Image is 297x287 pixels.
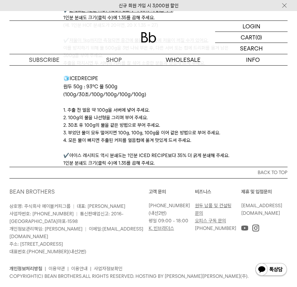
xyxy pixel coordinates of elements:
[67,265,69,272] li: |
[195,225,236,231] a: [PHONE_NUMBER]
[77,203,125,209] span: 대표: [PERSON_NAME]
[149,217,192,225] p: 평일 09:00 - 18:00
[9,249,86,255] span: 대표번호: (내선2번)
[215,21,288,32] a: LOGIN
[9,241,63,247] span: 주소: [STREET_ADDRESS]
[73,203,74,209] span: |
[85,226,86,232] span: |
[255,262,288,278] img: 카카오톡 채널 1:1 채팅 버튼
[94,266,123,272] a: 사업자정보확인
[63,152,234,159] p: ✔️아이스 레시피도 역시 분쇄도는 1인분 ICED RECIPE보다 35% 더 굵게 분쇄해 주세요.
[195,218,226,224] a: 오피스 구독 문의
[71,266,88,272] a: 이용안내
[90,265,91,272] li: |
[63,106,234,114] p: 1. 추출 전 얼음 약 100g을 서버에 넣어 주세요.
[9,211,74,217] span: 사업자번호: [PHONE_NUMBER]
[149,225,174,231] a: K. 빈브라더스
[63,75,81,81] span: 🧊ICED
[149,188,195,196] p: 고객 문의
[81,75,98,81] span: RECIPE
[141,32,156,43] img: 로고
[63,84,117,90] span: 원두 50g : 93℃ 물 500g
[63,114,234,121] p: 2. 100g의 물을 나선형을 그리며 부어 주세요.
[9,167,288,178] button: BACK TO TOP
[149,203,190,208] a: [PHONE_NUMBER]
[9,188,55,195] a: BEAN BROTHERS
[215,32,288,43] a: CART (0)
[241,188,288,196] p: 제휴 및 입점문의
[63,129,234,137] p: 3. 부었던 물이 모두 떨어지면 100g, 100g, 100g을 이어 같은 방법으로 부어 주세요.
[241,32,255,43] p: CART
[195,188,241,196] p: 비즈니스
[63,137,234,144] p: 4. 모든 물이 빠지면 추출된 커피를 얼음컵에 옮겨 맛있게 드셔 주세요.
[195,203,231,216] a: 원두 납품 및 컨설팅 문의
[63,121,234,129] p: 2. 30초 후 100g의 물을 같은 방법으로 부어 주세요.
[255,32,262,43] p: (0)
[243,21,260,32] p: LOGIN
[9,266,42,272] a: 개인정보처리방침
[63,159,234,167] p: 1인분 분쇄도 크기(클릭 수)에 1.35를 곱해 주세요.
[149,54,218,65] p: WHOLESALE
[149,202,192,217] p: (내선2번)
[76,211,77,217] span: |
[63,91,146,97] span: (100g/30초/100g/100g/100g/100g)
[9,226,83,232] span: 개인정보관리책임: [PERSON_NAME]
[27,249,68,255] a: [PHONE_NUMBER]
[241,203,282,216] a: [EMAIL_ADDRESS][DOMAIN_NAME]
[9,272,288,280] p: COPYRIGHT(C) BEAN BROTHERS. ALL RIGHTS RESERVED. HOSTING BY [PERSON_NAME][PERSON_NAME](주).
[49,266,65,272] a: 이용약관
[9,54,79,65] a: SUBSCRIBE
[240,43,263,54] p: SEARCH
[119,3,179,9] a: 신규 회원 가입 시 3,000원 할인
[9,203,71,209] span: 상호명: 주식회사 에이블커피그룹
[79,54,149,65] a: SHOP
[45,265,46,272] li: |
[218,54,288,65] p: INFO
